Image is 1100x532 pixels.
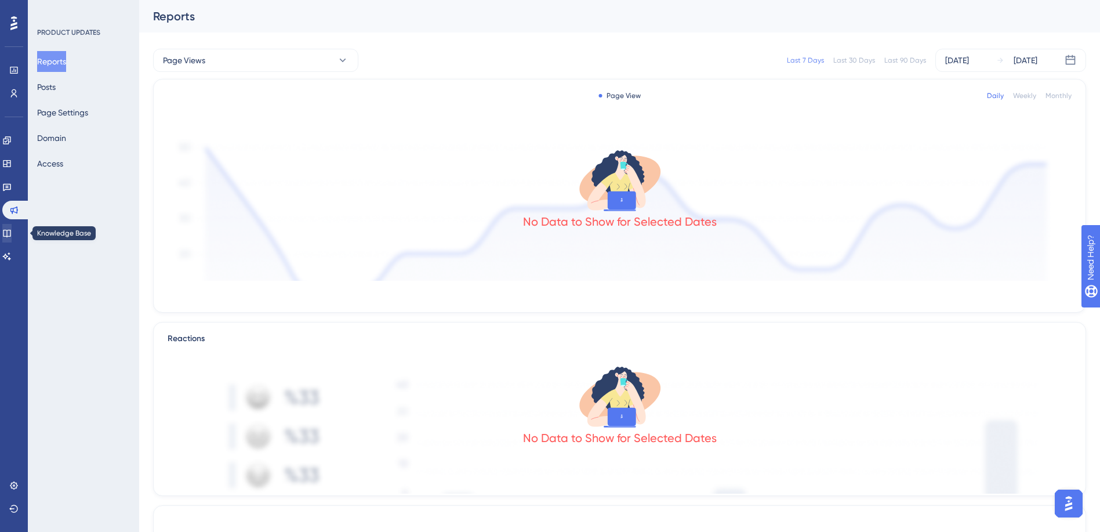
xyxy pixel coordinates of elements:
[1014,53,1037,67] div: [DATE]
[1013,91,1036,100] div: Weekly
[598,91,641,100] div: Page View
[1045,91,1072,100] div: Monthly
[37,102,88,123] button: Page Settings
[833,56,875,65] div: Last 30 Days
[37,51,66,72] button: Reports
[787,56,824,65] div: Last 7 Days
[153,49,358,72] button: Page Views
[945,53,969,67] div: [DATE]
[37,28,100,37] div: PRODUCT UPDATES
[153,8,1057,24] div: Reports
[27,3,72,17] span: Need Help?
[987,91,1004,100] div: Daily
[1051,486,1086,521] iframe: UserGuiding AI Assistant Launcher
[523,213,717,230] div: No Data to Show for Selected Dates
[163,53,205,67] span: Page Views
[168,332,1072,346] div: Reactions
[884,56,926,65] div: Last 90 Days
[37,77,56,97] button: Posts
[37,153,63,174] button: Access
[523,430,717,446] div: No Data to Show for Selected Dates
[37,128,66,149] button: Domain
